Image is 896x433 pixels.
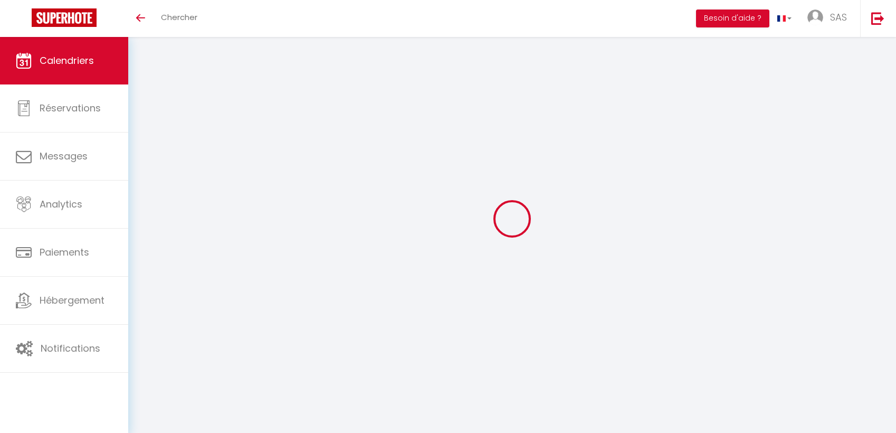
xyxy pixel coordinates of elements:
span: Messages [40,149,88,163]
span: Paiements [40,246,89,259]
span: Calendriers [40,54,94,67]
span: Réservations [40,101,101,115]
span: Notifications [41,342,100,355]
button: Besoin d'aide ? [696,10,769,27]
span: Analytics [40,197,82,211]
span: SAS [830,11,847,24]
img: Super Booking [32,8,97,27]
img: logout [871,12,884,25]
span: Hébergement [40,294,104,307]
span: Chercher [161,12,197,23]
img: ... [807,10,823,25]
